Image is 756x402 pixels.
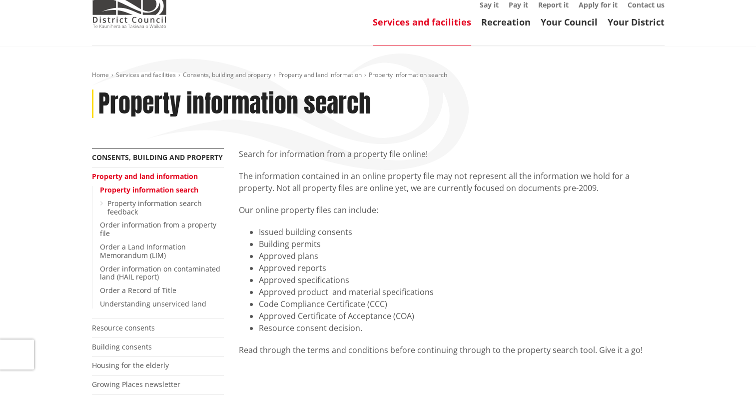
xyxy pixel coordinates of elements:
a: Services and facilities [373,16,471,28]
a: Order a Record of Title [100,285,176,295]
a: Order information on contaminated land (HAIL report) [100,264,220,282]
a: Services and facilities [116,70,176,79]
a: Your District [608,16,665,28]
a: Consents, building and property [183,70,271,79]
nav: breadcrumb [92,71,665,79]
li: Building permits [259,238,665,250]
li: Code Compliance Certificate (CCC) [259,298,665,310]
li: Approved product and material specifications [259,286,665,298]
span: Property information search [369,70,447,79]
a: Resource consents [92,323,155,332]
a: Understanding unserviced land [100,299,206,308]
a: Growing Places newsletter [92,379,180,389]
a: Recreation [481,16,531,28]
a: Building consents [92,342,152,351]
p: The information contained in an online property file may not represent all the information we hol... [239,170,665,194]
a: Home [92,70,109,79]
li: Approved reports [259,262,665,274]
span: Our online property files can include: [239,204,378,215]
a: Your Council [541,16,598,28]
a: Order information from a property file [100,220,216,238]
li: Resource consent decision. [259,322,665,334]
li: Approved plans [259,250,665,262]
a: Property information search feedback [107,198,202,216]
a: Property information search [100,185,198,194]
p: Search for information from a property file online! [239,148,665,160]
iframe: Messenger Launcher [710,360,746,396]
li: Approved specifications [259,274,665,286]
div: Read through the terms and conditions before continuing through to the property search tool. Give... [239,344,665,356]
a: Property and land information [92,171,198,181]
li: Issued building consents [259,226,665,238]
li: Approved Certificate of Acceptance (COA) [259,310,665,322]
a: Order a Land Information Memorandum (LIM) [100,242,186,260]
h1: Property information search [98,89,371,118]
a: Housing for the elderly [92,360,169,370]
a: Consents, building and property [92,152,223,162]
a: Property and land information [278,70,362,79]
